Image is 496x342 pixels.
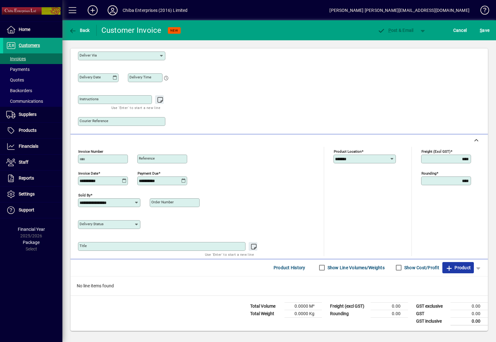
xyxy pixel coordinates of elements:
td: 0.0000 Kg [284,310,322,317]
span: Financial Year [18,227,45,232]
span: Customers [19,43,40,48]
td: 0.00 [450,302,488,310]
span: Product [445,263,471,273]
span: Back [69,28,90,33]
div: No line items found [71,276,488,295]
a: Communications [3,96,62,107]
span: Home [19,27,30,32]
a: Backorders [3,85,62,96]
button: Back [67,25,91,36]
td: 0.00 [450,310,488,317]
mat-hint: Use 'Enter' to start a new line [205,251,254,258]
span: Settings [19,191,35,196]
mat-label: Order number [151,200,174,204]
span: Staff [19,160,28,165]
span: Package [23,240,40,245]
td: 0.0000 M³ [284,302,322,310]
a: Knowledge Base [476,1,488,22]
td: 0.00 [371,302,408,310]
mat-label: Courier Reference [80,119,108,123]
span: Products [19,128,36,133]
mat-label: Deliver via [80,53,97,57]
mat-label: Delivery time [129,75,151,79]
button: Cancel [452,25,469,36]
mat-label: Reference [139,156,155,161]
td: GST [413,310,450,317]
mat-label: Invoice date [78,171,98,175]
mat-label: Delivery status [80,222,104,226]
a: Support [3,202,62,218]
mat-hint: Use 'Enter' to start a new line [111,104,160,111]
span: Suppliers [19,112,36,117]
button: Product [442,262,474,273]
mat-label: Payment due [138,171,158,175]
button: Product History [271,262,308,273]
mat-label: Delivery date [80,75,101,79]
td: 0.00 [371,310,408,317]
td: GST exclusive [413,302,450,310]
td: Freight (excl GST) [327,302,371,310]
a: Home [3,22,62,37]
div: [PERSON_NAME] [PERSON_NAME][EMAIL_ADDRESS][DOMAIN_NAME] [329,5,469,15]
div: Customer Invoice [101,25,162,35]
span: ost & Email [377,28,414,33]
a: Settings [3,186,62,202]
button: Add [83,5,103,16]
mat-label: Title [80,244,87,248]
span: ave [480,25,489,35]
span: Financials [19,144,38,149]
td: Total Weight [247,310,284,317]
label: Show Line Volumes/Weights [326,265,385,271]
a: Reports [3,171,62,186]
a: Invoices [3,53,62,64]
span: NEW [170,28,178,32]
mat-label: Rounding [421,171,436,175]
a: Suppliers [3,107,62,122]
td: GST inclusive [413,317,450,325]
a: Staff [3,155,62,170]
span: Cancel [453,25,467,35]
mat-label: Instructions [80,97,99,101]
span: S [480,28,482,33]
mat-label: Sold by [78,193,90,197]
span: Reports [19,176,34,181]
span: Product History [274,263,305,273]
mat-label: Product location [334,149,362,153]
div: Chiba Enterprises (2016) Limited [123,5,188,15]
span: P [388,28,391,33]
button: Post & Email [374,25,417,36]
span: Quotes [6,77,24,82]
span: Support [19,207,34,212]
span: Invoices [6,56,26,61]
a: Products [3,123,62,138]
a: Payments [3,64,62,75]
mat-label: Invoice number [78,149,103,153]
a: Financials [3,139,62,154]
span: Payments [6,67,30,72]
button: Profile [103,5,123,16]
span: Backorders [6,88,32,93]
td: Total Volume [247,302,284,310]
app-page-header-button: Back [62,25,97,36]
span: Communications [6,99,43,104]
td: Rounding [327,310,371,317]
mat-label: Freight (excl GST) [421,149,450,153]
button: Save [478,25,491,36]
a: Quotes [3,75,62,85]
label: Show Cost/Profit [403,265,439,271]
td: 0.00 [450,317,488,325]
